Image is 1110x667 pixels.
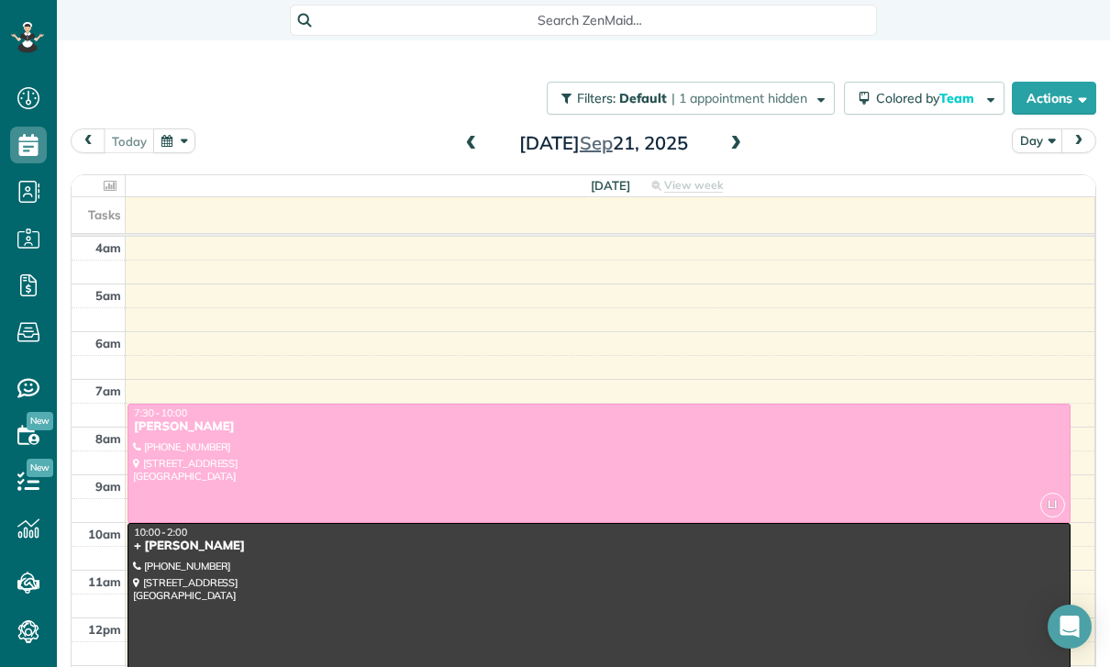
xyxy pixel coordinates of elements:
[1048,605,1092,649] div: Open Intercom Messenger
[27,412,53,430] span: New
[133,539,1065,554] div: + [PERSON_NAME]
[88,622,121,637] span: 12pm
[876,90,981,106] span: Colored by
[133,419,1065,435] div: [PERSON_NAME]
[134,526,187,539] span: 10:00 - 2:00
[1012,128,1063,153] button: Day
[489,133,718,153] h2: [DATE] 21, 2025
[95,479,121,494] span: 9am
[1061,128,1096,153] button: next
[664,178,723,193] span: View week
[619,90,668,106] span: Default
[95,336,121,350] span: 6am
[104,128,155,153] button: today
[538,82,835,115] a: Filters: Default | 1 appointment hidden
[134,406,187,419] span: 7:30 - 10:00
[547,82,835,115] button: Filters: Default | 1 appointment hidden
[88,574,121,589] span: 11am
[95,384,121,398] span: 7am
[95,431,121,446] span: 8am
[95,240,121,255] span: 4am
[844,82,1005,115] button: Colored byTeam
[95,288,121,303] span: 5am
[580,131,613,154] span: Sep
[591,178,630,193] span: [DATE]
[939,90,977,106] span: Team
[71,128,105,153] button: prev
[1012,82,1096,115] button: Actions
[88,527,121,541] span: 10am
[27,459,53,477] span: New
[88,207,121,222] span: Tasks
[672,90,807,106] span: | 1 appointment hidden
[1040,493,1065,517] span: LI
[577,90,616,106] span: Filters:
